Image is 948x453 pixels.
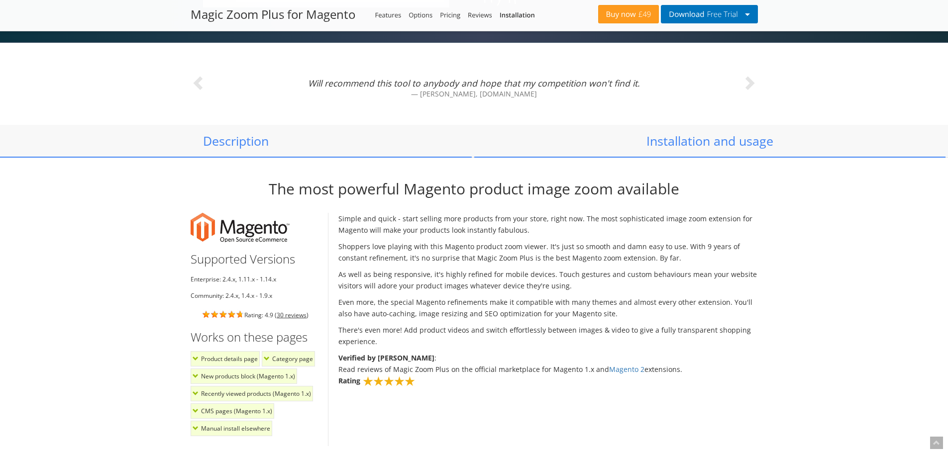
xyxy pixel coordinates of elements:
[191,273,321,285] li: Enterprise: 2.4.x, 1.11.x - 1.14.x
[338,324,758,347] p: There's even more! Add product videos and switch effortlessly between images & video to give a fu...
[191,309,321,321] div: Rating: 4.9 ( )
[308,77,640,89] i: Will recommend this tool to anybody and hope that my competition won't find it.
[440,10,460,19] a: Pricing
[298,89,651,99] small: [PERSON_NAME], [DOMAIN_NAME]
[338,269,758,291] p: As well as being responsive, it's highly refined for mobile devices. Touch gestures and custom be...
[191,351,260,366] li: Product details page
[609,364,644,374] a: Magento 2
[704,10,737,18] span: Free Trial
[362,376,416,387] img: star-ma-5.png
[338,296,758,319] p: Even more, the special Magento refinements make it compatible with many themes and almost every o...
[262,351,315,366] li: Category page
[338,241,758,264] p: Shoppers love playing with this Magento product zoom viewer. It's just so smooth and damn easy to...
[191,421,272,436] li: Manual install elsewhere
[338,213,758,236] p: Simple and quick - start selling more products from your store, right now. The most sophisticated...
[183,180,765,198] h2: The most powerful Magento product image zoom available
[636,10,651,18] span: £49
[338,352,758,387] p: : Read reviews of Magic Zoom Plus on the official marketplace for Magento 1.x and extensions.
[191,290,321,301] li: Community: 2.4.x, 1.4.x - 1.9.x
[191,386,313,401] li: Recently viewed products (Magento 1.x)
[468,10,492,19] a: Reviews
[338,353,434,362] strong: Verified by [PERSON_NAME]
[191,403,274,419] li: CMS pages (Magento 1.x)
[191,7,355,22] h2: Magic Zoom Plus for Magento
[338,376,360,385] strong: Rating
[277,311,307,319] a: 30 reviews
[474,125,946,158] a: Installation and usage
[191,331,321,344] h3: Works on these pages
[598,5,659,23] a: Buy now£49
[191,253,321,266] h3: Supported Versions
[661,5,757,23] button: DownloadFree Trial
[500,10,535,19] a: Installation
[409,10,432,19] a: Options
[375,10,402,19] a: Features
[191,368,297,384] li: New products block (Magento 1.x)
